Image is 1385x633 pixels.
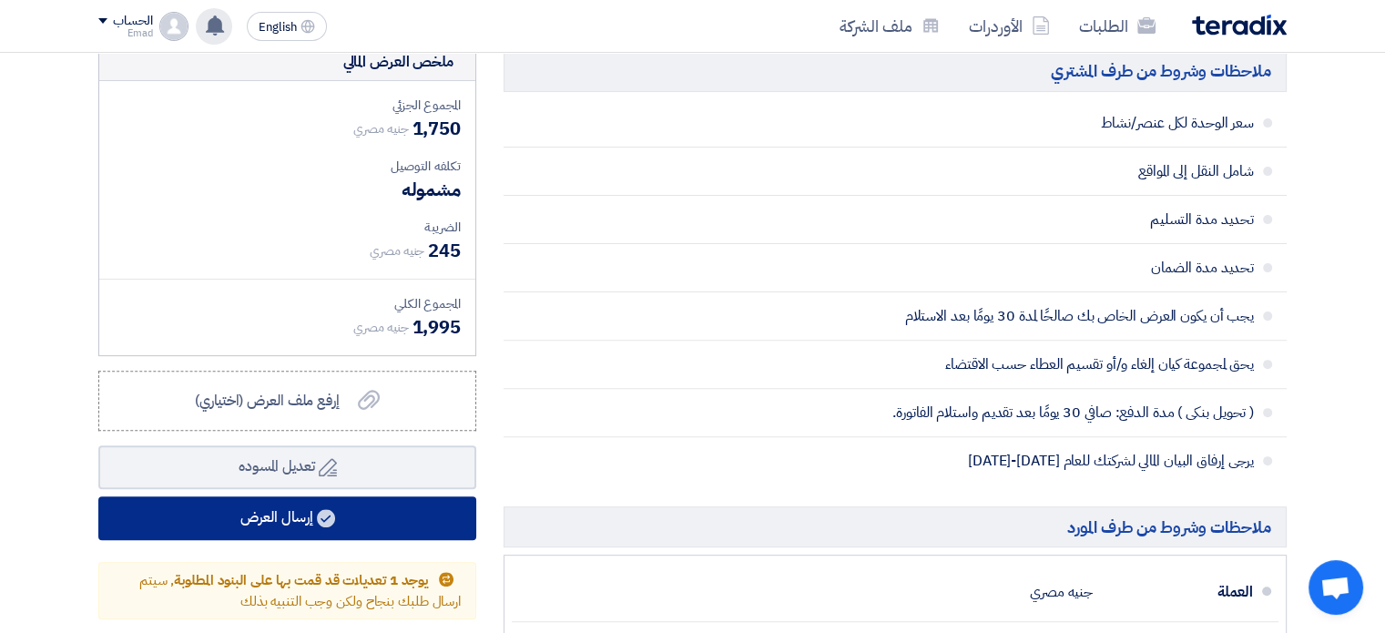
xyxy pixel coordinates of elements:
span: تحديد مدة التسليم [655,210,1254,229]
span: شامل النقل إلى المواقع [655,162,1254,180]
span: , سيتم ارسال طلبك بنجاح ولكن وجب التنبيه بذلك [139,570,461,611]
span: يحق لمجموعة كيان إلغاء و/أو تقسيم العطاء حسب الاقتضاء [655,355,1254,373]
span: يوجد 1 تعديلات قد قمت بها على البنود المطلوبة [174,570,428,590]
img: profile_test.png [159,12,188,41]
span: يجب أن يكون العرض الخاص بك صالحًا لمدة 30 يومًا بعد الاستلام [655,307,1254,325]
img: Teradix logo [1192,15,1287,36]
a: Open chat [1309,560,1363,615]
span: جنيه مصري [353,318,408,337]
span: 1,750 [412,115,461,142]
span: إرفع ملف العرض (اختياري) [195,390,340,412]
div: العملة [1107,570,1253,614]
span: جنيه مصري [370,241,424,260]
span: يرجى إرفاق البيان المالي لشركتك للعام [DATE]-[DATE] [655,452,1254,470]
button: تعديل المسوده [98,445,476,489]
a: الطلبات [1064,5,1170,47]
div: تكلفه التوصيل [114,157,461,176]
button: إرسال العرض [98,496,476,540]
div: المجموع الكلي [114,294,461,313]
span: سعر الوحدة لكل عنصر/نشاط [655,114,1254,132]
h5: ملاحظات وشروط من طرف المشتري [504,50,1287,91]
a: الأوردرات [954,5,1064,47]
span: تحديد مدة الضمان [655,259,1254,277]
h5: ملاحظات وشروط من طرف المورد [504,506,1287,547]
div: ملخص العرض المالي [342,51,453,73]
button: English [247,12,327,41]
a: ملف الشركة [825,5,954,47]
span: English [259,21,297,34]
span: جنيه مصري [353,119,408,138]
span: مشموله [402,176,461,203]
div: المجموع الجزئي [114,96,461,115]
span: 1,995 [412,313,461,341]
span: ( تحويل بنكى ) مدة الدفع: صافي 30 يومًا بعد تقديم واستلام الفاتورة. [655,403,1254,422]
span: 245 [428,237,461,264]
div: الحساب [113,14,152,29]
div: جنيه مصري [1030,575,1093,609]
div: الضريبة [114,218,461,237]
div: Emad [98,28,152,38]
